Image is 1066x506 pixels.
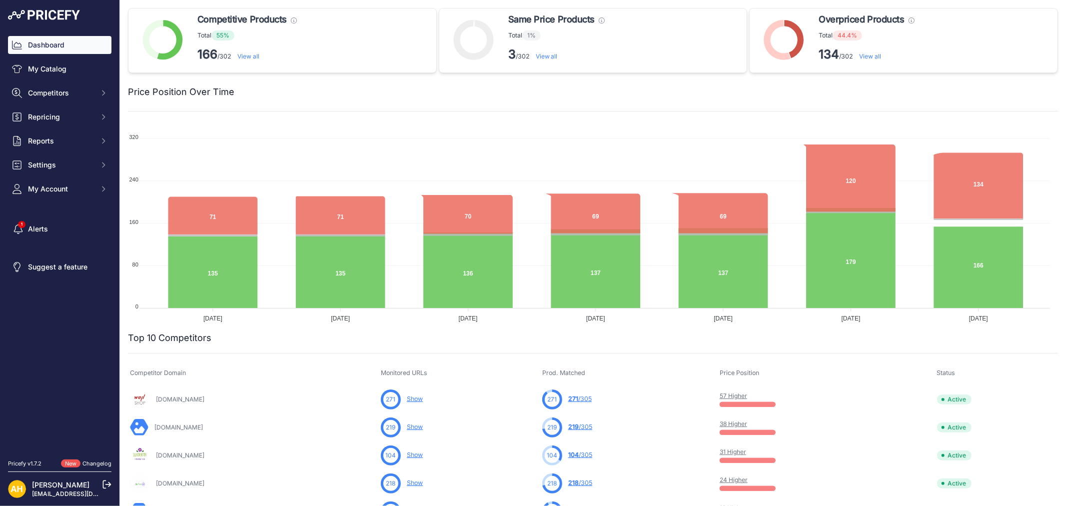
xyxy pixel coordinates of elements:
span: Competitors [28,88,93,98]
span: 271 [547,395,557,404]
tspan: [DATE] [203,315,222,322]
p: Total [197,30,297,40]
button: My Account [8,180,111,198]
a: [PERSON_NAME] [32,480,89,489]
span: 55% [211,30,234,40]
strong: 166 [197,47,217,61]
a: [DOMAIN_NAME] [156,451,204,459]
a: 57 Higher [720,392,747,399]
span: Reports [28,136,93,146]
span: 104 [547,451,557,460]
span: Active [937,422,972,432]
span: 1% [522,30,541,40]
span: New [61,459,80,468]
tspan: [DATE] [586,315,605,322]
span: 104 [568,451,579,458]
span: Prod. Matched [542,369,585,376]
span: 219 [547,423,557,432]
span: 218 [568,479,579,486]
p: /302 [508,46,605,62]
a: My Catalog [8,60,111,78]
span: Same Price Products [508,12,595,26]
tspan: 80 [132,261,138,267]
span: 44.4% [833,30,862,40]
p: /302 [819,46,914,62]
a: View all [237,52,259,60]
span: 271 [386,395,396,404]
p: /302 [197,46,297,62]
p: Total [508,30,605,40]
a: View all [859,52,881,60]
a: 31 Higher [720,448,746,455]
a: [DOMAIN_NAME] [154,423,203,431]
button: Repricing [8,108,111,126]
a: Dashboard [8,36,111,54]
tspan: [DATE] [714,315,733,322]
h2: Price Position Over Time [128,85,234,99]
a: [DOMAIN_NAME] [156,479,204,487]
a: 219/305 [568,423,592,430]
span: Repricing [28,112,93,122]
a: Suggest a feature [8,258,111,276]
tspan: [DATE] [331,315,350,322]
p: Total [819,30,914,40]
span: 271 [568,395,578,402]
a: 24 Higher [720,476,748,483]
img: Pricefy Logo [8,10,80,20]
tspan: 0 [135,303,138,309]
a: 104/305 [568,451,592,458]
span: Monitored URLs [381,369,427,376]
button: Reports [8,132,111,150]
a: Show [407,395,423,402]
span: Active [937,394,972,404]
a: [DOMAIN_NAME] [156,395,204,403]
strong: 3 [508,47,516,61]
tspan: [DATE] [459,315,478,322]
span: My Account [28,184,93,194]
a: Changelog [82,460,111,467]
a: 271/305 [568,395,592,402]
a: Show [407,423,423,430]
strong: 134 [819,47,839,61]
a: View all [536,52,558,60]
nav: Sidebar [8,36,111,447]
a: 38 Higher [720,420,747,427]
span: Price Position [720,369,759,376]
span: Settings [28,160,93,170]
span: Active [937,478,972,488]
tspan: 320 [129,134,138,140]
a: Show [407,451,423,458]
a: [EMAIL_ADDRESS][DOMAIN_NAME] [32,490,136,497]
a: Alerts [8,220,111,238]
span: 218 [547,479,557,488]
a: 218/305 [568,479,592,486]
div: Pricefy v1.7.2 [8,459,41,468]
span: 219 [386,423,396,432]
span: Active [937,450,972,460]
tspan: [DATE] [842,315,861,322]
span: Competitor Domain [130,369,186,376]
a: Show [407,479,423,486]
span: 104 [386,451,396,460]
tspan: 160 [129,219,138,225]
span: Status [937,369,956,376]
span: 219 [568,423,579,430]
tspan: 240 [129,176,138,182]
span: Competitive Products [197,12,287,26]
button: Competitors [8,84,111,102]
button: Settings [8,156,111,174]
span: Overpriced Products [819,12,904,26]
h2: Top 10 Competitors [128,331,211,345]
tspan: [DATE] [969,315,988,322]
span: 218 [386,479,396,488]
